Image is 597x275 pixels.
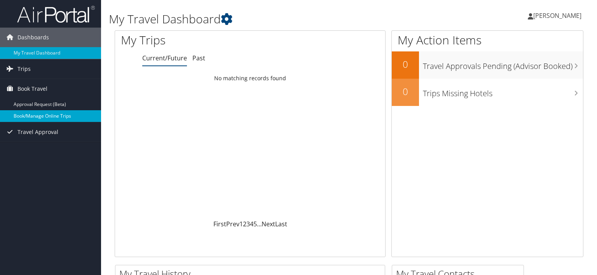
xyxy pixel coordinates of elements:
a: Prev [226,220,239,228]
a: 2 [243,220,246,228]
a: [PERSON_NAME] [528,4,589,27]
h2: 0 [392,58,419,71]
a: Current/Future [142,54,187,62]
td: No matching records found [115,71,385,85]
a: 1 [239,220,243,228]
span: Dashboards [17,28,49,47]
span: … [257,220,262,228]
a: 4 [250,220,253,228]
h2: 0 [392,85,419,98]
span: Book Travel [17,79,47,99]
h1: My Action Items [392,32,583,48]
h3: Trips Missing Hotels [423,84,583,99]
span: [PERSON_NAME] [533,11,581,20]
img: airportal-logo.png [17,5,95,23]
h1: My Trips [121,32,267,48]
a: 3 [246,220,250,228]
span: Trips [17,59,31,79]
h3: Travel Approvals Pending (Advisor Booked) [423,57,583,72]
a: 0Trips Missing Hotels [392,79,583,106]
h1: My Travel Dashboard [109,11,429,27]
span: Travel Approval [17,122,58,142]
a: Next [262,220,275,228]
a: First [213,220,226,228]
a: Past [192,54,205,62]
a: 5 [253,220,257,228]
a: 0Travel Approvals Pending (Advisor Booked) [392,51,583,79]
a: Last [275,220,287,228]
